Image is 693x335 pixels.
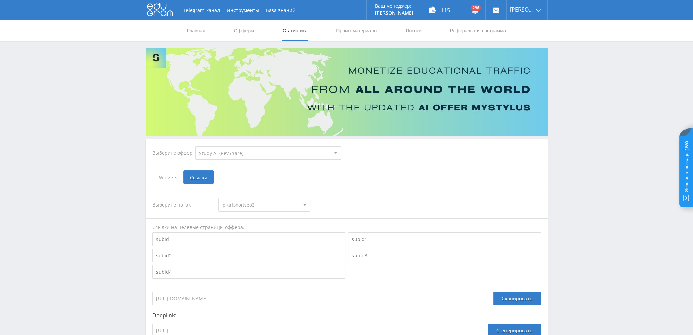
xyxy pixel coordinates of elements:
[152,170,183,184] span: Widgets
[152,249,345,262] input: subid2
[223,198,300,211] span: pika1shortveo3
[348,232,541,246] input: subid1
[183,170,214,184] span: Ссылки
[152,224,541,231] div: Ссылки на целевые страницы оффера.
[405,20,422,41] a: Потоки
[152,265,345,279] input: subid4
[449,20,507,41] a: Реферальная программа
[282,20,308,41] a: Статистика
[493,292,541,305] div: Скопировать
[375,3,413,9] p: Ваш менеджер:
[152,150,195,156] div: Выберите оффер
[233,20,255,41] a: Офферы
[335,20,378,41] a: Промо-материалы
[186,20,206,41] a: Главная
[152,198,212,212] div: Выберите поток
[146,48,548,136] img: Banner
[152,312,541,318] p: Deeplink:
[375,10,413,16] p: [PERSON_NAME]
[348,249,541,262] input: subid3
[510,7,534,12] span: [PERSON_NAME]
[152,232,345,246] input: subid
